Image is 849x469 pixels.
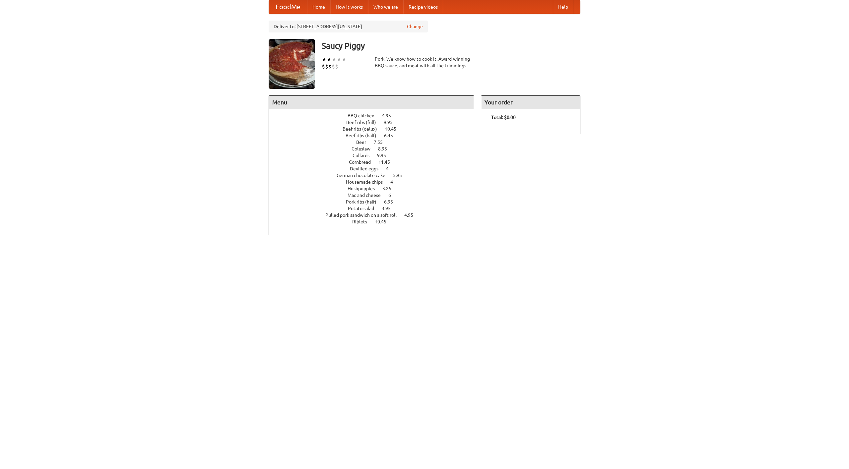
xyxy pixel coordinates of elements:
span: 3.25 [382,186,398,191]
a: Beer 7.55 [356,140,395,145]
span: Mac and cheese [348,193,387,198]
span: Potato salad [348,206,381,211]
span: Beer [356,140,373,145]
span: Hushpuppies [348,186,381,191]
span: Pulled pork sandwich on a soft roll [325,212,403,218]
span: Cornbread [349,159,377,165]
span: 5.95 [393,173,409,178]
span: 10.45 [375,219,393,224]
li: $ [322,63,325,70]
span: 7.55 [374,140,389,145]
span: 4.95 [382,113,398,118]
img: angular.jpg [269,39,315,89]
span: Pork ribs (half) [346,199,383,205]
b: Total: $0.00 [491,115,516,120]
li: ★ [322,56,327,63]
li: ★ [332,56,337,63]
h4: Your order [481,96,580,109]
span: 3.95 [382,206,397,211]
span: Beef ribs (half) [346,133,383,138]
a: Potato salad 3.95 [348,206,403,211]
a: Coleslaw 8.95 [352,146,399,151]
span: 6.95 [384,199,400,205]
a: Pork ribs (half) 6.95 [346,199,405,205]
span: 8.95 [378,146,394,151]
span: 10.45 [385,126,403,132]
span: German chocolate cake [337,173,392,178]
a: Riblets 10.45 [352,219,399,224]
a: Change [407,23,423,30]
a: Devilled eggs 4 [350,166,401,171]
span: Collards [353,153,376,158]
a: Hushpuppies 3.25 [348,186,404,191]
a: Mac and cheese 6 [348,193,403,198]
a: Beef ribs (full) 9.95 [346,120,405,125]
span: 4.95 [404,212,420,218]
a: Help [553,0,573,14]
div: Deliver to: [STREET_ADDRESS][US_STATE] [269,21,428,32]
a: Beef ribs (delux) 10.45 [343,126,409,132]
span: Beef ribs (delux) [343,126,384,132]
h4: Menu [269,96,474,109]
span: Devilled eggs [350,166,385,171]
span: 6 [388,193,398,198]
a: BBQ chicken 4.95 [348,113,403,118]
span: 9.95 [377,153,393,158]
a: Recipe videos [403,0,443,14]
div: Pork. We know how to cook it. Award-winning BBQ sauce, and meat with all the trimmings. [375,56,474,69]
a: Cornbread 11.45 [349,159,402,165]
span: Coleslaw [352,146,377,151]
span: 4 [390,179,400,185]
a: Home [307,0,330,14]
h3: Saucy Piggy [322,39,580,52]
li: $ [335,63,338,70]
span: 4 [386,166,395,171]
a: German chocolate cake 5.95 [337,173,414,178]
li: $ [328,63,332,70]
li: $ [332,63,335,70]
li: ★ [337,56,342,63]
li: ★ [327,56,332,63]
a: Pulled pork sandwich on a soft roll 4.95 [325,212,425,218]
span: 11.45 [378,159,397,165]
a: Beef ribs (half) 6.45 [346,133,405,138]
a: Housemade chips 4 [346,179,405,185]
span: Riblets [352,219,374,224]
span: BBQ chicken [348,113,381,118]
span: 9.95 [384,120,399,125]
span: Housemade chips [346,179,389,185]
span: Beef ribs (full) [346,120,383,125]
span: 6.45 [384,133,400,138]
a: How it works [330,0,368,14]
a: Who we are [368,0,403,14]
a: FoodMe [269,0,307,14]
a: Collards 9.95 [353,153,398,158]
li: $ [325,63,328,70]
li: ★ [342,56,347,63]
